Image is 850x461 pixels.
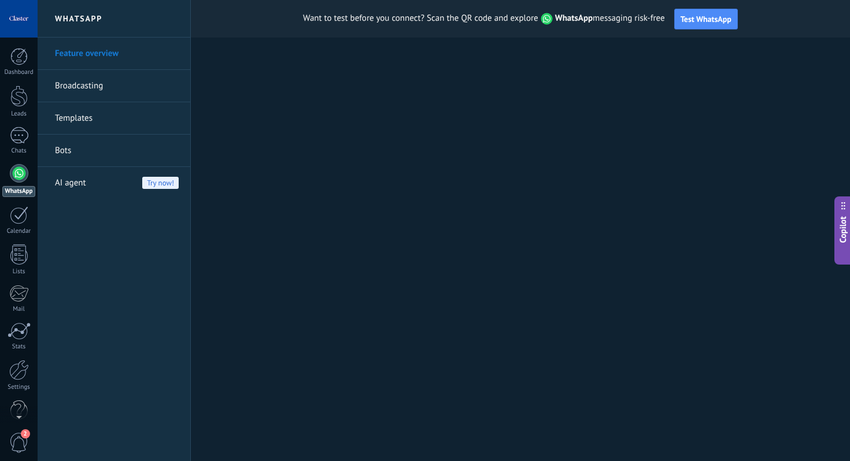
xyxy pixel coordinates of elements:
li: Bots [38,135,190,167]
div: Settings [2,384,36,391]
a: Bots [55,135,179,167]
a: Feature overview [55,38,179,70]
span: Try now! [142,177,179,189]
div: Chats [2,147,36,155]
div: Calendar [2,228,36,235]
li: AI agent [38,167,190,199]
span: Want to test before you connect? Scan the QR code and explore messaging risk-free [303,13,665,25]
div: Leads [2,110,36,118]
span: AI agent [55,167,86,199]
div: WhatsApp [2,186,35,197]
span: Copilot [837,217,849,243]
a: Broadcasting [55,70,179,102]
button: Test WhatsApp [674,9,738,29]
div: Dashboard [2,69,36,76]
strong: WhatsApp [555,13,593,24]
div: Mail [2,306,36,313]
span: 2 [21,429,30,438]
div: Stats [2,343,36,351]
span: Test WhatsApp [681,14,731,24]
div: Lists [2,268,36,276]
li: Broadcasting [38,70,190,102]
a: AI agentTry now! [55,167,179,199]
li: Templates [38,102,190,135]
a: Templates [55,102,179,135]
li: Feature overview [38,38,190,70]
